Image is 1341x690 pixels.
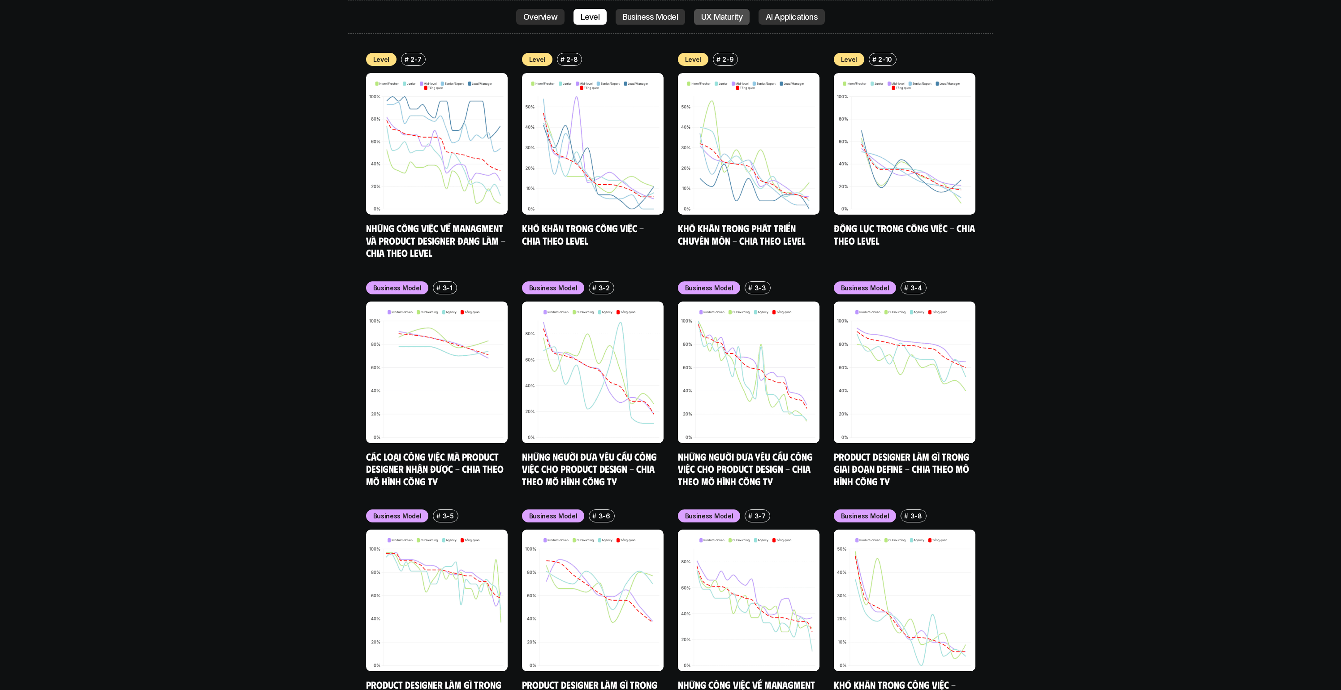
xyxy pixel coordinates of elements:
p: 3-7 [755,511,766,521]
h6: # [716,56,720,63]
h6: # [904,513,908,519]
p: 2-8 [566,55,578,64]
p: Business Model [685,283,733,293]
p: Level [529,55,546,64]
p: Business Model [373,283,422,293]
p: 3-2 [599,283,610,293]
p: Business Model [529,283,578,293]
p: Level [685,55,702,64]
h6: # [436,285,440,291]
p: 3-3 [755,283,766,293]
h6: # [436,513,440,519]
p: 2-9 [722,55,733,64]
h6: # [872,56,876,63]
a: Level [573,9,607,25]
a: Những người đưa yêu cầu công việc cho Product Design - Chia theo mô hình công ty [678,450,815,487]
h6: # [592,513,596,519]
h6: # [405,56,409,63]
a: Những công việc về Managment và Product Designer đang làm - Chia theo Level [366,222,508,259]
p: Business Model [685,511,733,521]
p: 3-6 [599,511,610,521]
a: Các loại công việc mà Product Designer nhận được - Chia theo mô hình công ty [366,450,506,487]
p: 2-10 [878,55,892,64]
p: Business Model [841,283,889,293]
p: 2-7 [410,55,421,64]
a: Khó khăn trong phát triển chuyên môn - Chia theo level [678,222,806,246]
p: 3-1 [443,283,453,293]
a: AI Applications [759,9,825,25]
p: UX Maturity [701,13,742,22]
a: Product Designer làm gì trong giai đoạn Define - Chia theo mô hình công ty [834,450,971,487]
p: Level [373,55,390,64]
a: Những người đưa yêu cầu công việc cho Product Design - Chia theo mô hình công ty [522,450,659,487]
p: 3-5 [443,511,454,521]
p: Business Model [841,511,889,521]
p: Level [581,13,599,22]
p: Level [841,55,858,64]
p: Overview [523,13,557,22]
a: Business Model [616,9,685,25]
h6: # [748,513,752,519]
h6: # [561,56,565,63]
p: 3-8 [910,511,922,521]
p: 3-4 [910,283,922,293]
a: UX Maturity [694,9,750,25]
a: Khó khăn trong công việc - Chia theo Level [522,222,646,246]
a: Động lực trong công việc - Chia theo Level [834,222,977,246]
p: AI Applications [766,13,818,22]
p: Business Model [623,13,678,22]
h6: # [592,285,596,291]
h6: # [748,285,752,291]
p: Business Model [373,511,422,521]
p: Business Model [529,511,578,521]
a: Overview [516,9,565,25]
h6: # [904,285,908,291]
